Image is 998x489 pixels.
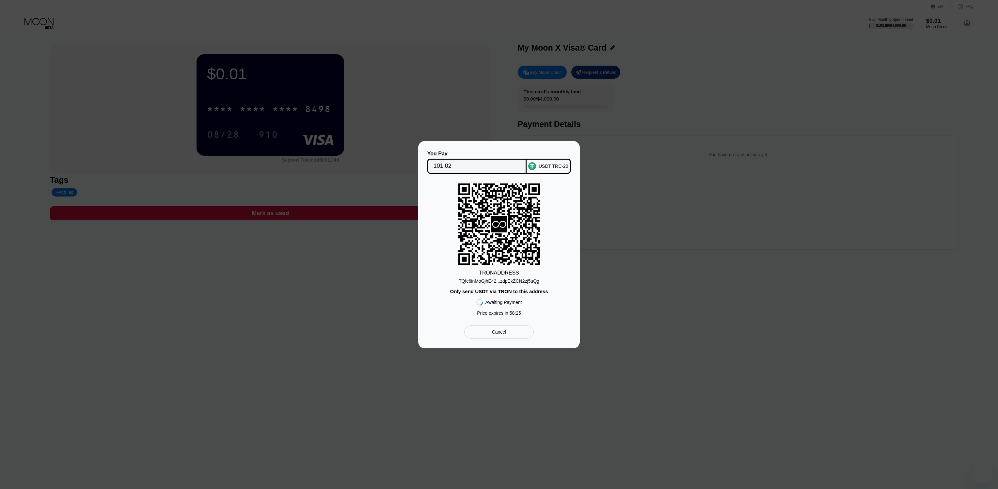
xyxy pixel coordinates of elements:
[485,300,522,305] div: Awaiting Payment
[459,278,539,284] div: TQfc6inMoGjhE42...zdpEkZCN2zj5uQg
[464,325,534,339] div: Cancel
[450,289,548,294] div: Only send USDT via TRON to this address
[479,270,519,276] div: TRON ADDRESS
[492,329,506,335] div: Cancel
[428,151,570,174] div: You PayUSDT TRC-20
[510,310,521,316] span: 58 : 25
[972,463,993,484] iframe: Button to launch messaging window
[477,310,521,316] div: Price expires in
[539,164,568,169] div: USDT TRC-20
[459,276,539,284] div: TQfc6inMoGjhE42...zdpEkZCN2zj5uQg
[427,151,527,157] div: You Pay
